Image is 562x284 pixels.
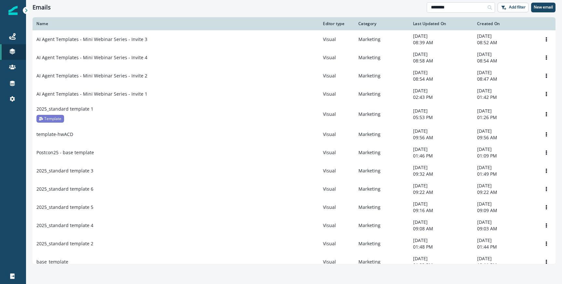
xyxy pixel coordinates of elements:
[36,186,93,192] p: 2025_standard template 6
[36,21,315,26] div: Name
[33,67,555,85] a: AI Agent Templates - Mini Webinar Series - Invite 2VisualMarketing[DATE]08:54 AM[DATE]08:47 AMOpt...
[36,73,147,79] p: AI Agent Templates - Mini Webinar Series - Invite 2
[355,253,409,271] td: Marketing
[33,198,555,216] a: 2025_standard template 5VisualMarketing[DATE]09:16 AM[DATE]09:09 AMOptions
[541,109,552,119] button: Options
[319,180,355,198] td: Visual
[355,85,409,103] td: Marketing
[509,5,526,9] p: Add filter
[477,255,533,262] p: [DATE]
[355,67,409,85] td: Marketing
[477,164,533,171] p: [DATE]
[477,114,533,121] p: 01:26 PM
[319,143,355,162] td: Visual
[319,162,355,180] td: Visual
[477,51,533,58] p: [DATE]
[319,67,355,85] td: Visual
[413,183,469,189] p: [DATE]
[541,148,552,157] button: Options
[413,255,469,262] p: [DATE]
[36,259,68,265] p: base_template
[413,108,469,114] p: [DATE]
[477,244,533,250] p: 01:44 PM
[319,125,355,143] td: Visual
[319,235,355,253] td: Visual
[541,184,552,194] button: Options
[413,39,469,46] p: 08:39 AM
[413,146,469,153] p: [DATE]
[36,222,93,229] p: 2025_standard template 4
[36,131,73,138] p: template-hwACD
[541,166,552,176] button: Options
[36,54,147,61] p: AI Agent Templates - Mini Webinar Series - Invite 4
[477,108,533,114] p: [DATE]
[33,103,555,125] a: 2025_standard template 1TemplateVisualMarketing[DATE]05:53 PM[DATE]01:26 PMOptions
[413,153,469,159] p: 01:46 PM
[355,103,409,125] td: Marketing
[477,69,533,76] p: [DATE]
[413,225,469,232] p: 09:08 AM
[319,48,355,67] td: Visual
[36,91,147,97] p: AI Agent Templates - Mini Webinar Series - Invite 1
[33,4,51,11] h1: Emails
[8,6,18,15] img: Inflection
[541,129,552,139] button: Options
[33,253,555,271] a: base_templateVisualMarketing[DATE]01:33 PM[DATE]12:11 PMOptions
[319,198,355,216] td: Visual
[44,115,61,122] p: Template
[319,85,355,103] td: Visual
[355,216,409,235] td: Marketing
[477,88,533,94] p: [DATE]
[36,106,93,112] p: 2025_standard template 1
[413,237,469,244] p: [DATE]
[477,201,533,207] p: [DATE]
[33,30,555,48] a: AI Agent Templates - Mini Webinar Series - Invite 3VisualMarketing[DATE]08:39 AM[DATE]08:52 AMOpt...
[355,180,409,198] td: Marketing
[413,94,469,101] p: 02:43 PM
[323,21,351,26] div: Editor type
[413,244,469,250] p: 01:48 PM
[319,30,355,48] td: Visual
[355,30,409,48] td: Marketing
[413,128,469,134] p: [DATE]
[413,189,469,196] p: 09:22 AM
[355,125,409,143] td: Marketing
[33,143,555,162] a: Postcon25 - base templateVisualMarketing[DATE]01:46 PM[DATE]01:09 PMOptions
[36,36,147,43] p: AI Agent Templates - Mini Webinar Series - Invite 3
[413,33,469,39] p: [DATE]
[413,51,469,58] p: [DATE]
[413,219,469,225] p: [DATE]
[319,216,355,235] td: Visual
[477,219,533,225] p: [DATE]
[33,216,555,235] a: 2025_standard template 4VisualMarketing[DATE]09:08 AM[DATE]09:03 AMOptions
[477,128,533,134] p: [DATE]
[477,33,533,39] p: [DATE]
[477,189,533,196] p: 09:22 AM
[541,257,552,267] button: Options
[33,162,555,180] a: 2025_standard template 3VisualMarketing[DATE]09:32 AM[DATE]01:49 PMOptions
[413,21,469,26] div: Last Updated On
[355,235,409,253] td: Marketing
[477,58,533,64] p: 08:54 AM
[413,88,469,94] p: [DATE]
[36,204,93,210] p: 2025_standard template 5
[355,198,409,216] td: Marketing
[355,143,409,162] td: Marketing
[413,171,469,177] p: 09:32 AM
[477,183,533,189] p: [DATE]
[541,202,552,212] button: Options
[413,58,469,64] p: 08:58 AM
[477,146,533,153] p: [DATE]
[477,237,533,244] p: [DATE]
[541,239,552,249] button: Options
[358,21,405,26] div: Category
[355,162,409,180] td: Marketing
[413,164,469,171] p: [DATE]
[36,240,93,247] p: 2025_standard template 2
[33,125,555,143] a: template-hwACDVisualMarketing[DATE]09:56 AM[DATE]09:56 AMOptions
[541,71,552,81] button: Options
[541,34,552,44] button: Options
[319,253,355,271] td: Visual
[413,207,469,214] p: 09:16 AM
[36,149,94,156] p: Postcon25 - base template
